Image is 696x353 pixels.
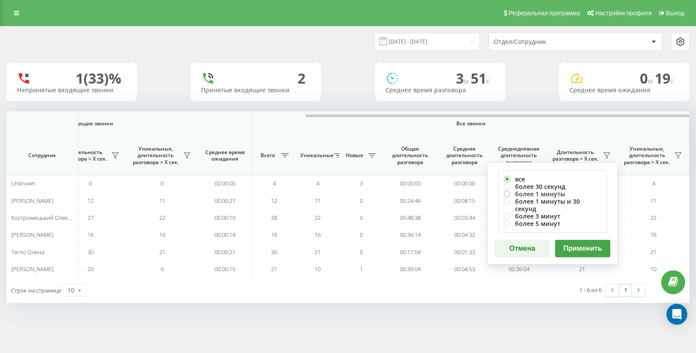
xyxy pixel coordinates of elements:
[383,175,437,192] td: 00:00:00
[161,265,164,273] span: 9
[300,152,331,159] span: Уникальные
[437,175,492,192] td: 00:00:00
[471,69,490,87] span: 51
[271,197,277,205] span: 12
[198,175,252,192] td: 00:00:00
[11,214,84,222] span: Костромицький Олександр
[315,231,321,239] span: 16
[198,261,252,278] td: 00:00:15
[385,87,495,94] div: Среднее время разговора
[159,248,165,256] span: 21
[504,190,601,198] label: более 1 минуты
[495,240,550,257] button: Отмена
[360,197,363,205] span: 0
[130,145,181,166] span: Уникальные, длительность разговора > Х сек.
[383,192,437,209] td: 00:24:46
[555,240,610,257] button: Применить
[11,231,54,239] span: [PERSON_NAME]
[344,152,365,159] span: Новые
[59,149,109,162] span: Длительность разговора > Х сек.
[87,231,94,239] span: 16
[383,226,437,243] td: 00:36:14
[159,231,165,239] span: 16
[315,214,321,222] span: 22
[271,214,277,222] span: 28
[648,76,655,86] span: м
[504,212,601,220] label: более 3 минут
[437,209,492,226] td: 00:03:44
[316,179,319,187] span: 4
[67,286,74,295] div: 10
[595,10,652,17] span: Настройки профиля
[650,197,656,205] span: 11
[569,87,679,94] div: Среднее время ожидания
[622,145,672,166] span: Уникальные, длительность разговора > Х сек.
[11,179,36,187] span: Unknown
[271,265,277,273] span: 21
[437,226,492,243] td: 00:04:32
[159,214,165,222] span: 22
[650,231,656,239] span: 16
[666,304,687,325] div: Open Intercom Messenger
[89,179,92,187] span: 0
[550,149,600,162] span: Длительность разговора > Х сек.
[315,265,321,273] span: 10
[87,248,94,256] span: 30
[159,197,165,205] span: 11
[650,248,656,256] span: 21
[437,243,492,260] td: 00:01:33
[504,220,601,227] label: более 5 минут
[650,214,656,222] span: 22
[271,248,277,256] span: 30
[11,197,54,205] span: [PERSON_NAME]
[198,243,252,260] td: 00:00:21
[257,152,278,159] span: Всего
[456,69,471,87] span: 3
[670,76,674,86] span: c
[11,248,44,256] span: Тягло Олена
[315,248,321,256] span: 21
[198,226,252,243] td: 00:00:14
[444,145,485,166] span: Средняя длительность разговора
[87,214,94,222] span: 27
[161,179,164,187] span: 0
[76,70,121,87] div: 1 (33)%
[504,175,601,183] label: все
[278,120,663,127] span: Все звонки
[298,70,305,87] div: 2
[666,10,684,17] span: Выход
[504,183,601,190] label: более 30 секунд
[464,76,471,86] span: м
[360,214,363,222] span: 0
[383,209,437,226] td: 00:48:38
[87,197,94,205] span: 12
[498,145,539,166] span: Среднедневная длительность разговора
[17,87,127,94] div: Непринятые входящие звонки
[494,38,598,46] div: Отдел/Сотрудник
[652,179,655,187] span: 4
[437,192,492,209] td: 00:08:15
[579,286,602,294] div: 1 - 6 из 6
[504,198,601,212] label: более 1 минуты и 30 секунд
[655,69,674,87] span: 19
[619,284,632,296] a: 1
[360,179,363,187] span: 3
[389,145,431,166] span: Общая длительность разговора
[486,76,490,86] span: c
[650,265,656,273] span: 10
[11,265,54,273] span: [PERSON_NAME]
[360,248,363,256] span: 0
[437,261,492,278] td: 00:04:53
[273,179,276,187] span: 4
[201,87,311,94] div: Принятые входящие звонки
[640,69,655,87] span: 0
[383,261,437,278] td: 00:39:04
[492,261,546,278] td: 00:39:04
[204,149,245,162] span: Среднее время ожидания
[360,231,363,239] span: 0
[11,286,61,294] span: Строк на странице
[198,209,252,226] td: 00:00:19
[360,265,363,273] span: 1
[315,197,321,205] span: 11
[14,152,70,159] span: Сотрудник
